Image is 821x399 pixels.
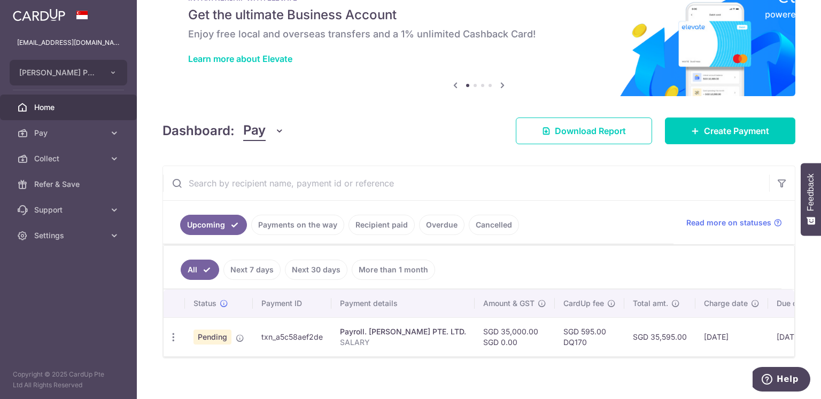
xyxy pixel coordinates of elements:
[475,317,555,356] td: SGD 35,000.00 SGD 0.00
[10,60,127,85] button: [PERSON_NAME] PTE. LTD.
[340,326,466,337] div: Payroll. [PERSON_NAME] PTE. LTD.
[188,6,770,24] h5: Get the ultimate Business Account
[777,298,809,309] span: Due date
[34,128,105,138] span: Pay
[19,67,98,78] span: [PERSON_NAME] PTE. LTD.
[469,215,519,235] a: Cancelled
[34,179,105,190] span: Refer & Save
[348,215,415,235] a: Recipient paid
[352,260,435,280] a: More than 1 month
[686,217,782,228] a: Read more on statuses
[223,260,281,280] a: Next 7 days
[753,367,810,394] iframe: Opens a widget where you can find more information
[34,205,105,215] span: Support
[665,118,795,144] a: Create Payment
[162,121,235,140] h4: Dashboard:
[806,174,816,211] span: Feedback
[483,298,535,309] span: Amount & GST
[331,290,475,317] th: Payment details
[686,217,771,228] span: Read more on statuses
[34,153,105,164] span: Collect
[340,337,466,348] p: SALARY
[243,121,266,141] span: Pay
[34,102,105,113] span: Home
[181,260,219,280] a: All
[251,215,344,235] a: Payments on the way
[34,230,105,241] span: Settings
[17,37,120,48] p: [EMAIL_ADDRESS][DOMAIN_NAME]
[801,163,821,236] button: Feedback - Show survey
[253,290,331,317] th: Payment ID
[555,124,626,137] span: Download Report
[193,330,231,345] span: Pending
[253,317,331,356] td: txn_a5c58aef2de
[180,215,247,235] a: Upcoming
[243,121,284,141] button: Pay
[163,166,769,200] input: Search by recipient name, payment id or reference
[188,53,292,64] a: Learn more about Elevate
[193,298,216,309] span: Status
[704,298,748,309] span: Charge date
[555,317,624,356] td: SGD 595.00 DQ170
[695,317,768,356] td: [DATE]
[419,215,464,235] a: Overdue
[624,317,695,356] td: SGD 35,595.00
[13,9,65,21] img: CardUp
[285,260,347,280] a: Next 30 days
[188,28,770,41] h6: Enjoy free local and overseas transfers and a 1% unlimited Cashback Card!
[704,124,769,137] span: Create Payment
[563,298,604,309] span: CardUp fee
[633,298,668,309] span: Total amt.
[516,118,652,144] a: Download Report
